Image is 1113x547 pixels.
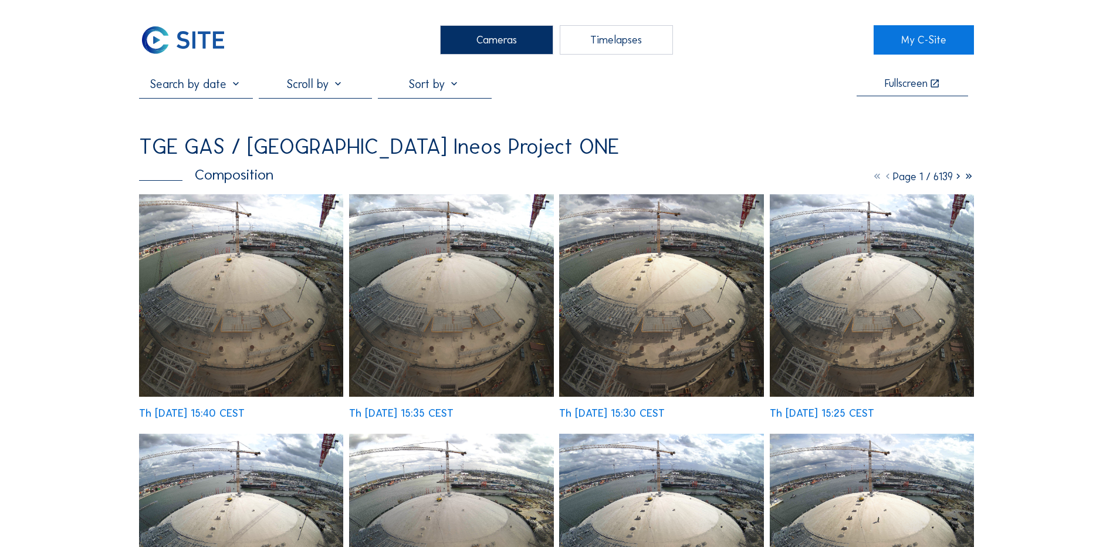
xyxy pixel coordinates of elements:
div: Th [DATE] 15:40 CEST [139,408,245,418]
img: image_52993701 [139,194,343,397]
div: Th [DATE] 15:25 CEST [770,408,874,418]
img: image_52993504 [349,194,553,397]
div: Th [DATE] 15:35 CEST [349,408,454,418]
div: Cameras [440,25,553,55]
div: Th [DATE] 15:30 CEST [559,408,665,418]
img: C-SITE Logo [139,25,226,55]
a: My C-Site [874,25,974,55]
div: TGE GAS / [GEOGRAPHIC_DATA] Ineos Project ONE [139,136,619,157]
img: image_52993427 [559,194,763,397]
img: image_52993263 [770,194,974,397]
div: Fullscreen [885,78,928,89]
span: Page 1 / 6139 [893,170,953,183]
input: Search by date 󰅀 [139,77,252,91]
a: C-SITE Logo [139,25,239,55]
div: Timelapses [560,25,673,55]
div: Composition [139,167,273,182]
